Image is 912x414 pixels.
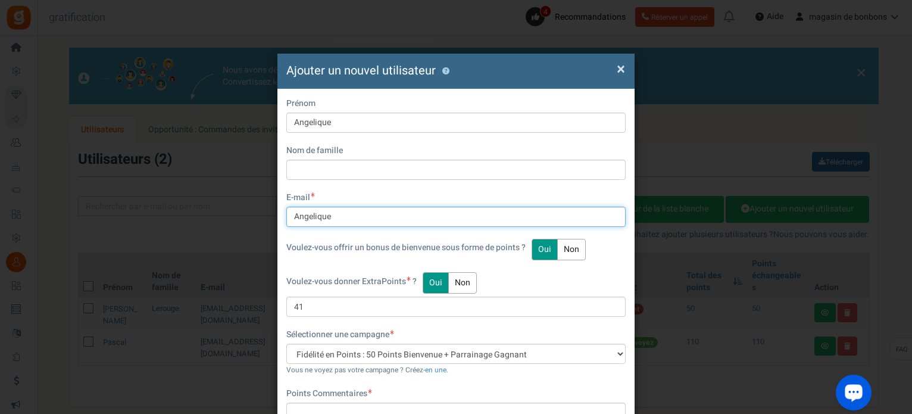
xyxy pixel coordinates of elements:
[286,387,367,400] font: Points Commentaires
[617,58,625,80] font: ×
[557,239,586,260] button: Non
[286,191,310,204] font: E-mail
[286,328,389,341] font: Sélectionner une campagne
[423,365,448,375] a: -en une.
[429,276,442,289] font: Oui
[413,275,417,288] font: ?
[286,275,382,288] font: Voulez-vous donner Extra
[564,243,579,256] font: Non
[286,241,526,254] font: Voulez-vous offrir un bonus de bienvenue sous forme de points ?
[286,144,343,157] font: Nom de famille
[286,365,423,375] font: Vous ne voyez pas votre campagne ? Créez
[448,272,477,294] button: Non
[286,97,316,110] font: Prénom
[286,62,436,79] font: Ajouter un nouvel utilisateur
[382,275,406,288] font: Points
[538,243,551,256] font: Oui
[532,239,558,260] button: Oui
[455,276,470,289] font: Non
[423,272,449,294] button: Oui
